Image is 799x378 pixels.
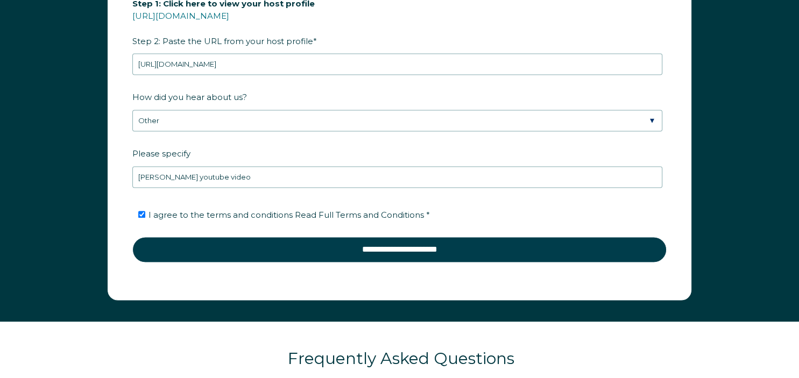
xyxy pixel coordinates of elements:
[288,348,514,368] span: Frequently Asked Questions
[132,145,190,162] span: Please specify
[132,53,662,75] input: airbnb.com/users/show/12345
[149,210,430,220] span: I agree to the terms and conditions
[132,89,247,105] span: How did you hear about us?
[132,11,229,21] a: [URL][DOMAIN_NAME]
[138,211,145,218] input: I agree to the terms and conditions Read Full Terms and Conditions *
[295,210,424,220] span: Read Full Terms and Conditions
[293,210,426,220] a: Read Full Terms and Conditions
